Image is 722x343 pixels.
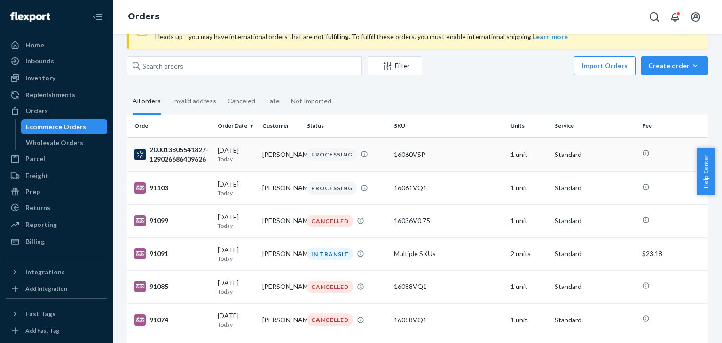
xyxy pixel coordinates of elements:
th: Fee [638,115,708,137]
div: All orders [133,89,161,115]
a: Wholesale Orders [21,135,108,150]
div: Fast Tags [25,309,55,319]
a: Inbounds [6,54,107,69]
div: Home [25,40,44,50]
p: Today [218,288,255,296]
a: Replenishments [6,87,107,102]
div: PROCESSING [307,182,357,195]
div: IN TRANSIT [307,248,353,260]
a: Freight [6,168,107,183]
div: [DATE] [218,311,255,328]
p: Standard [555,282,634,291]
div: Wholesale Orders [26,138,83,148]
a: Ecommerce Orders [21,119,108,134]
button: Close Navigation [88,8,107,26]
td: [PERSON_NAME] [259,137,303,171]
button: Open notifications [666,8,684,26]
button: Open account menu [686,8,705,26]
div: [DATE] [218,146,255,163]
div: 91091 [134,248,210,259]
td: 2 units [507,237,551,270]
div: Add Integration [25,285,67,293]
a: Inventory [6,70,107,86]
div: 91085 [134,281,210,292]
button: Filter [368,56,422,75]
p: Standard [555,249,634,258]
div: Filter [368,61,422,70]
ol: breadcrumbs [120,3,167,31]
div: Freight [25,171,48,180]
td: [PERSON_NAME] [259,304,303,336]
div: 16036V0.75 [394,216,502,226]
p: Today [218,189,255,197]
div: Add Fast Tag [25,327,59,335]
p: Standard [555,183,634,193]
div: 91099 [134,215,210,226]
div: Canceled [228,89,255,113]
th: Units [507,115,551,137]
div: 16088VQ1 [394,315,502,325]
div: 16061VQ1 [394,183,502,193]
div: [DATE] [218,212,255,230]
div: Customer [262,122,299,130]
th: SKU [390,115,506,137]
div: Invalid address [172,89,216,113]
div: 91074 [134,314,210,326]
div: PROCESSING [307,148,357,161]
td: 1 unit [507,137,551,171]
div: 16088VQ1 [394,282,502,291]
button: Help Center [697,148,715,195]
th: Order [127,115,214,137]
th: Service [551,115,638,137]
img: Flexport logo [10,12,50,22]
div: Prep [25,187,40,196]
div: Orders [25,106,48,116]
p: Standard [555,150,634,159]
div: 91103 [134,182,210,194]
span: Heads up—you may have international orders that are not fulfilling. To fulfill these orders, you ... [155,32,568,40]
div: [DATE] [218,179,255,197]
div: 200013805541827-129026686409626 [134,145,210,164]
a: Orders [128,11,159,22]
td: [PERSON_NAME] [259,204,303,237]
div: 16060VSP [394,150,502,159]
a: Returns [6,200,107,215]
td: 1 unit [507,304,551,336]
a: Parcel [6,151,107,166]
td: 1 unit [507,171,551,204]
button: Import Orders [574,56,636,75]
a: Billing [6,234,107,249]
div: Inventory [25,73,55,83]
th: Order Date [214,115,259,137]
p: Today [218,222,255,230]
div: CANCELLED [307,313,353,326]
a: Add Integration [6,283,107,295]
td: 1 unit [507,204,551,237]
div: Inbounds [25,56,54,66]
p: Standard [555,315,634,325]
button: Fast Tags [6,306,107,321]
div: Not Imported [291,89,331,113]
div: Returns [25,203,50,212]
div: Billing [25,237,45,246]
td: [PERSON_NAME] [259,237,303,270]
a: Learn more [533,32,568,40]
div: Ecommerce Orders [26,122,86,132]
div: Integrations [25,267,65,277]
a: Prep [6,184,107,199]
div: Create order [648,61,701,70]
button: Integrations [6,265,107,280]
div: CANCELLED [307,281,353,293]
p: Standard [555,216,634,226]
a: Add Fast Tag [6,325,107,336]
td: [PERSON_NAME] [259,171,303,204]
button: Open Search Box [645,8,664,26]
a: Home [6,38,107,53]
div: [DATE] [218,278,255,296]
div: Late [267,89,280,113]
td: 1 unit [507,270,551,303]
td: Multiple SKUs [390,237,506,270]
div: Reporting [25,220,57,229]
